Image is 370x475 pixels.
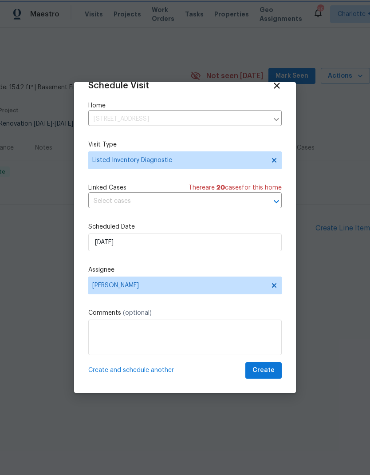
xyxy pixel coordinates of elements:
[88,234,282,251] input: M/D/YYYY
[88,194,257,208] input: Select cases
[88,265,282,274] label: Assignee
[88,309,282,317] label: Comments
[252,365,275,376] span: Create
[245,362,282,379] button: Create
[88,101,282,110] label: Home
[88,222,282,231] label: Scheduled Date
[88,366,174,375] span: Create and schedule another
[272,81,282,91] span: Close
[123,310,152,316] span: (optional)
[88,140,282,149] label: Visit Type
[88,112,268,126] input: Enter in an address
[270,195,283,208] button: Open
[92,282,266,289] span: [PERSON_NAME]
[88,81,149,90] span: Schedule Visit
[189,183,282,192] span: There are case s for this home
[88,183,126,192] span: Linked Cases
[216,185,225,191] span: 20
[92,156,265,165] span: Listed Inventory Diagnostic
